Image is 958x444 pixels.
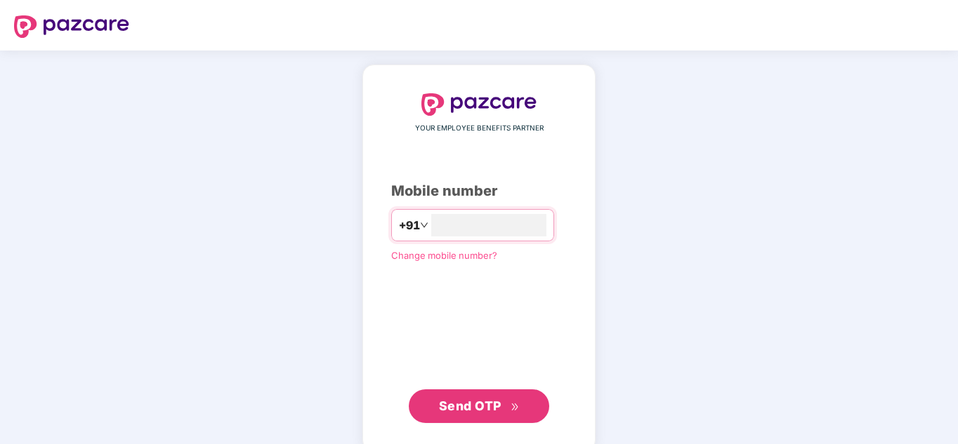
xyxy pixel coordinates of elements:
button: Send OTPdouble-right [409,389,549,423]
a: Change mobile number? [391,250,497,261]
span: down [420,221,428,229]
span: double-right [511,403,520,412]
span: +91 [399,217,420,234]
img: logo [421,93,537,116]
span: YOUR EMPLOYEE BENEFITS PARTNER [415,123,544,134]
span: Send OTP [439,398,501,413]
div: Mobile number [391,180,567,202]
img: logo [14,15,129,38]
